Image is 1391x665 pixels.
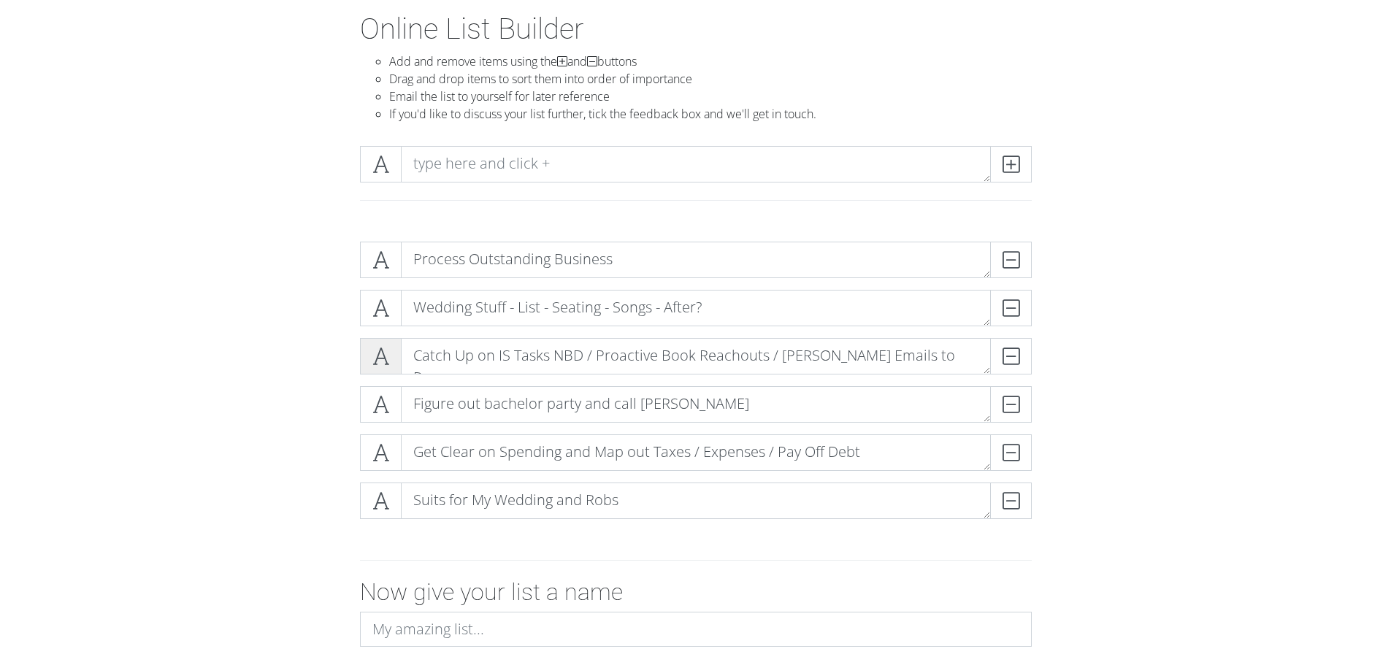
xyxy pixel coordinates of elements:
[389,53,1032,70] li: Add and remove items using the and buttons
[360,612,1032,647] input: My amazing list...
[389,88,1032,105] li: Email the list to yourself for later reference
[360,578,1032,606] h2: Now give your list a name
[360,12,1032,47] h1: Online List Builder
[389,105,1032,123] li: If you'd like to discuss your list further, tick the feedback box and we'll get in touch.
[389,70,1032,88] li: Drag and drop items to sort them into order of importance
